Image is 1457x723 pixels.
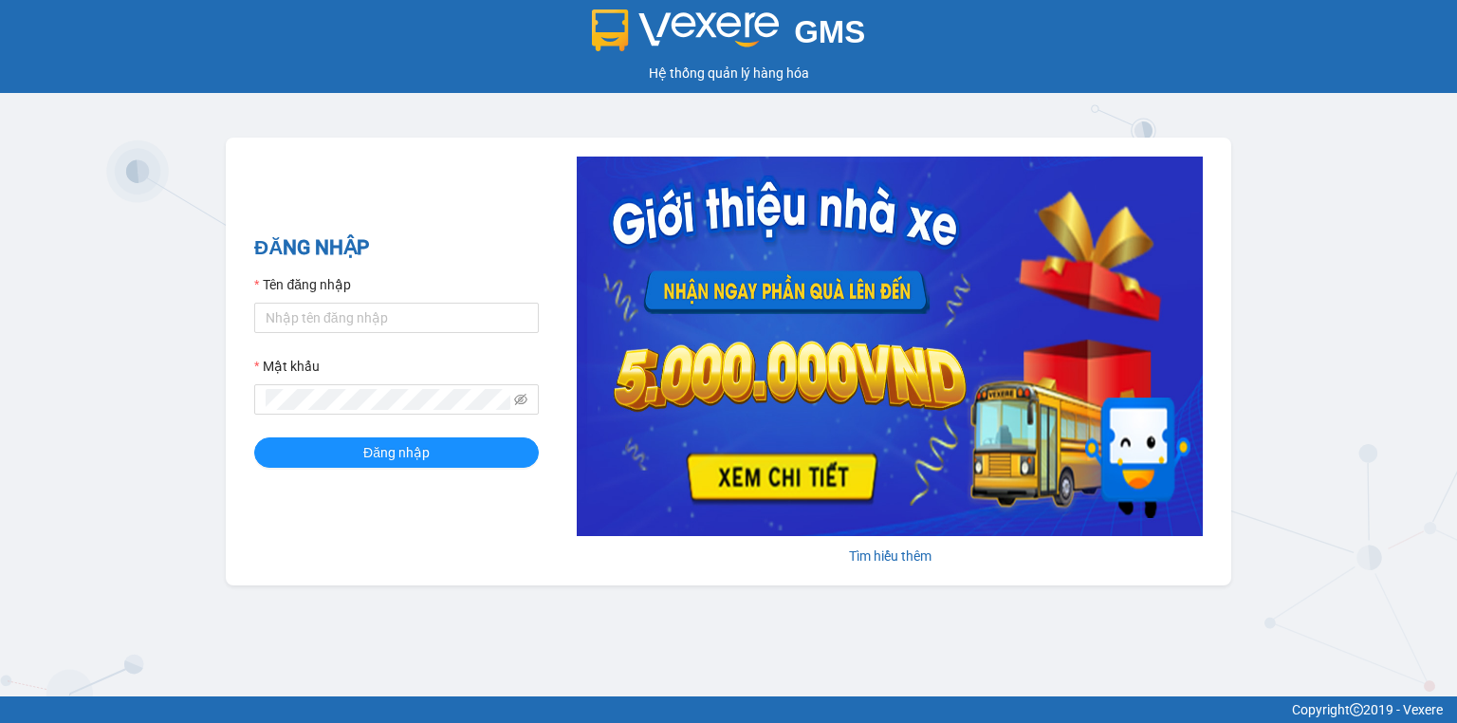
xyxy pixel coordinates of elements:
div: Tìm hiểu thêm [577,546,1203,566]
input: Mật khẩu [266,389,510,410]
button: Đăng nhập [254,437,539,468]
label: Mật khẩu [254,356,320,377]
div: Hệ thống quản lý hàng hóa [5,63,1452,83]
a: GMS [592,28,866,44]
span: copyright [1350,703,1363,716]
div: Copyright 2019 - Vexere [14,699,1443,720]
img: logo 2 [592,9,780,51]
input: Tên đăng nhập [254,303,539,333]
span: Đăng nhập [363,442,430,463]
h2: ĐĂNG NHẬP [254,232,539,264]
span: eye-invisible [514,393,527,406]
img: banner-0 [577,157,1203,536]
span: GMS [794,14,865,49]
label: Tên đăng nhập [254,274,351,295]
